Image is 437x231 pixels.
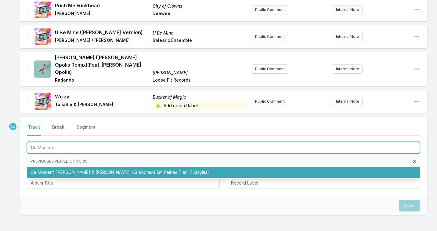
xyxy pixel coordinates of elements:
[333,97,363,106] button: Internal Note
[55,54,149,76] span: [PERSON_NAME] ([PERSON_NAME] Opolis Remix) (Feat. [PERSON_NAME] Opolis)
[414,66,420,72] button: Open playlist item options
[27,98,29,105] img: Drag Handle
[153,94,247,100] span: Bucket of Magic
[414,34,420,40] button: Open playlist item options
[333,64,363,74] button: Internal Note
[414,98,420,105] button: Open playlist item options
[56,170,130,175] span: [PERSON_NAME] & [PERSON_NAME]
[55,10,149,18] span: [PERSON_NAME]
[252,5,288,14] button: Public Comment
[34,61,51,78] img: Dante
[27,34,29,40] img: Drag Handle
[75,124,97,136] button: Segment
[153,101,247,110] span: Add record label
[252,32,288,41] button: Public Comment
[153,3,247,9] span: City of Clowns
[153,37,247,45] span: Balearic Ensemble
[9,122,17,131] p: Andrea Domanick
[55,2,149,9] span: Push Me Fuckhead
[27,167,420,178] li: Ce Moment
[51,124,66,136] button: Break
[27,124,41,136] button: Track
[27,177,220,189] input: Album Title
[414,7,420,13] button: Open playlist item options
[55,93,149,100] span: Wizzy
[227,177,420,189] input: Record Label
[27,156,420,167] li: Previously played on KCRW:
[55,77,149,84] span: Radondo
[27,66,29,72] img: Drag Handle
[153,77,247,84] span: Loose Fit Records
[399,200,420,211] button: Save
[153,30,247,36] span: U Be Mine
[34,28,51,45] img: U Be Mine
[27,142,420,153] input: Track Title
[55,29,149,36] span: U Be Mine ([PERSON_NAME] Version)
[153,10,247,18] span: Deewee
[55,37,149,45] span: [PERSON_NAME] / [PERSON_NAME]
[153,70,247,76] span: [PERSON_NAME]
[189,170,209,175] span: (1 playlist)
[252,97,288,106] button: Public Comment
[333,32,363,41] button: Internal Note
[55,101,149,110] span: TaliaBle & [PERSON_NAME]
[164,170,187,175] span: Feines Tier
[34,1,51,18] img: City of Clowns
[252,64,288,74] button: Public Comment
[34,93,51,110] img: Bucket of Magic
[27,7,29,13] img: Drag Handle
[132,170,162,175] span: Ce Moment EP
[333,5,363,14] button: Internal Note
